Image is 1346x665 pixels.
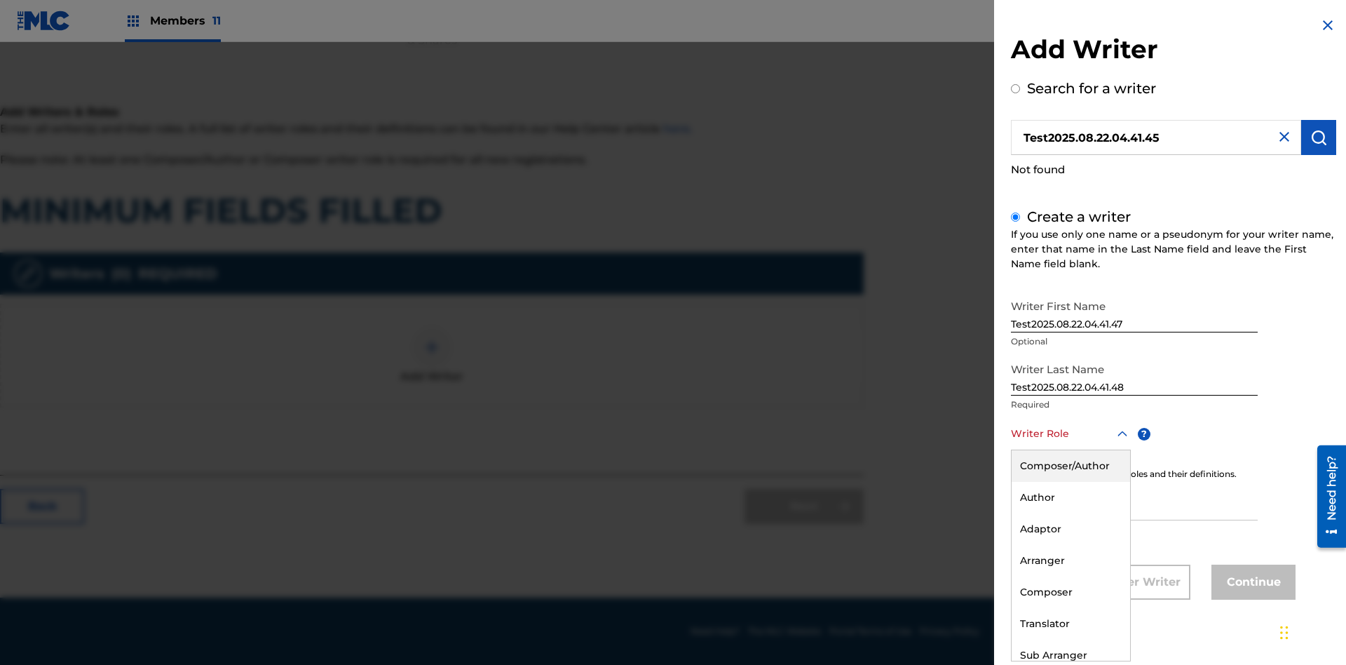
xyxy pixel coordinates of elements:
[1012,450,1130,482] div: Composer/Author
[1280,612,1289,654] div: Drag
[1011,523,1258,536] p: Optional
[1011,468,1336,481] div: Click for a list of writer roles and their definitions.
[1012,545,1130,577] div: Arranger
[1027,208,1131,225] label: Create a writer
[1276,598,1346,665] iframe: Chat Widget
[1307,440,1346,555] iframe: Resource Center
[1276,128,1293,145] img: close
[17,11,71,31] img: MLC Logo
[1011,34,1336,69] h2: Add Writer
[1012,608,1130,640] div: Translator
[1012,513,1130,545] div: Adaptor
[1027,80,1156,97] label: Search for a writer
[150,13,221,29] span: Members
[1011,120,1301,155] input: Search writer's name or IPI Number
[1310,129,1327,146] img: Search Works
[1011,155,1336,185] div: Not found
[1138,428,1150,441] span: ?
[1011,227,1336,271] div: If you use only one name or a pseudonym for your writer name, enter that name in the Last Name fi...
[1012,577,1130,608] div: Composer
[125,13,142,29] img: Top Rightsholders
[1011,398,1258,411] p: Required
[212,14,221,27] span: 11
[1012,482,1130,513] div: Author
[1011,335,1258,348] p: Optional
